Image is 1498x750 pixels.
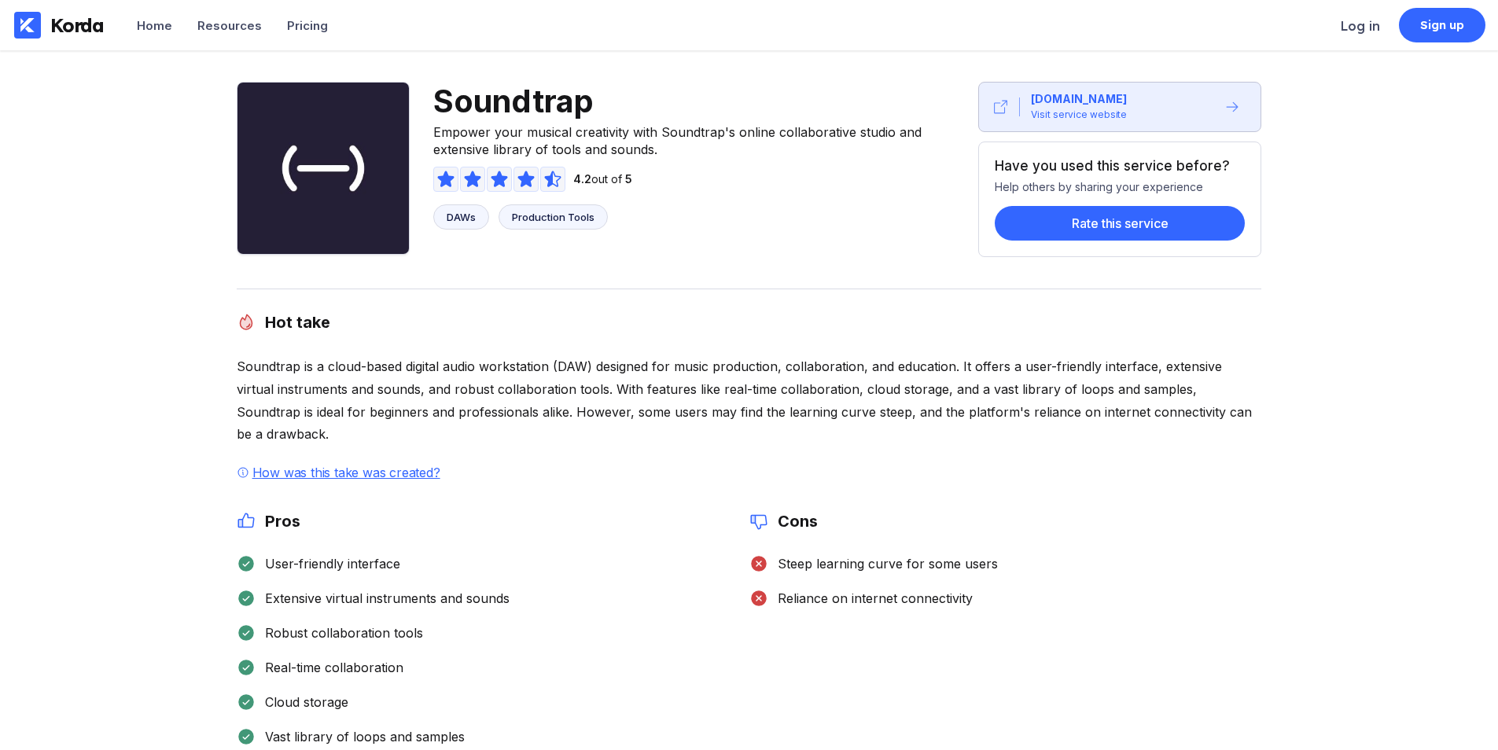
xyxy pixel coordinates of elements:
div: Home [137,18,172,33]
div: Help others by sharing your experience [995,174,1245,193]
a: Rate this service [995,193,1245,241]
h2: Hot take [256,313,330,332]
div: Production Tools [512,211,594,223]
div: [DOMAIN_NAME] [1031,91,1126,107]
div: DAWs [447,211,476,223]
span: Empower your musical creativity with Soundtrap's online collaborative studio and extensive librar... [433,120,960,159]
div: Reliance on internet connectivity [768,590,973,606]
a: Production Tools [499,204,608,230]
div: Have you used this service before? [995,158,1236,174]
div: Robust collaboration tools [256,625,423,641]
div: Cloud storage [256,694,348,710]
div: Visit service website [1031,107,1127,123]
div: Real-time collaboration [256,660,403,675]
button: [DOMAIN_NAME]Visit service website [978,82,1261,132]
img: Soundtrap [237,82,410,255]
div: Log in [1341,18,1380,34]
span: 4.2 [573,172,591,186]
span: 5 [625,172,632,186]
div: Extensive virtual instruments and sounds [256,590,510,606]
h2: Pros [256,512,300,531]
div: Korda [50,13,104,37]
span: Soundtrap [433,82,960,120]
div: Sign up [1420,17,1465,33]
h2: Cons [768,512,818,531]
div: Resources [197,18,262,33]
div: Pricing [287,18,328,33]
a: DAWs [433,204,489,230]
div: User-friendly interface [256,556,400,572]
div: Rate this service [1072,215,1169,231]
div: How was this take was created? [249,465,444,480]
div: Steep learning curve for some users [768,556,998,572]
div: Vast library of loops and samples [256,729,465,744]
div: out of [567,172,632,186]
div: Soundtrap is a cloud-based digital audio workstation (DAW) designed for music production, collabo... [237,355,1262,446]
a: Sign up [1399,8,1485,42]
